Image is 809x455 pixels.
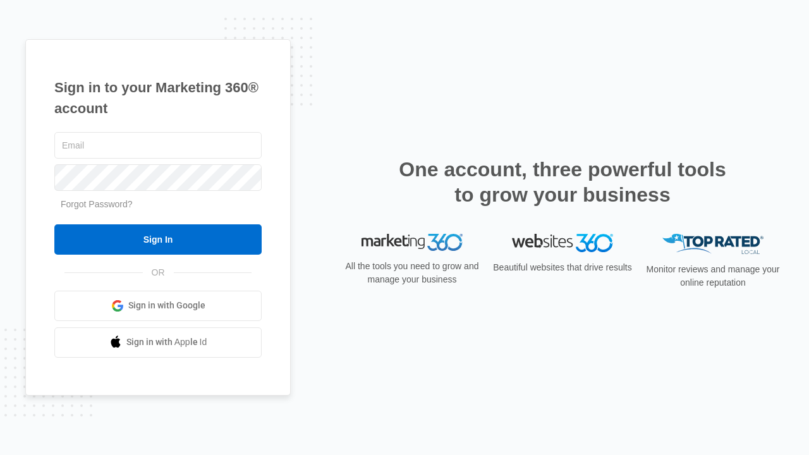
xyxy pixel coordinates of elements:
[61,199,133,209] a: Forgot Password?
[492,261,633,274] p: Beautiful websites that drive results
[54,77,262,119] h1: Sign in to your Marketing 360® account
[143,266,174,279] span: OR
[662,234,763,255] img: Top Rated Local
[642,263,784,289] p: Monitor reviews and manage your online reputation
[54,327,262,358] a: Sign in with Apple Id
[54,132,262,159] input: Email
[395,157,730,207] h2: One account, three powerful tools to grow your business
[341,260,483,286] p: All the tools you need to grow and manage your business
[512,234,613,252] img: Websites 360
[126,336,207,349] span: Sign in with Apple Id
[362,234,463,252] img: Marketing 360
[128,299,205,312] span: Sign in with Google
[54,291,262,321] a: Sign in with Google
[54,224,262,255] input: Sign In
